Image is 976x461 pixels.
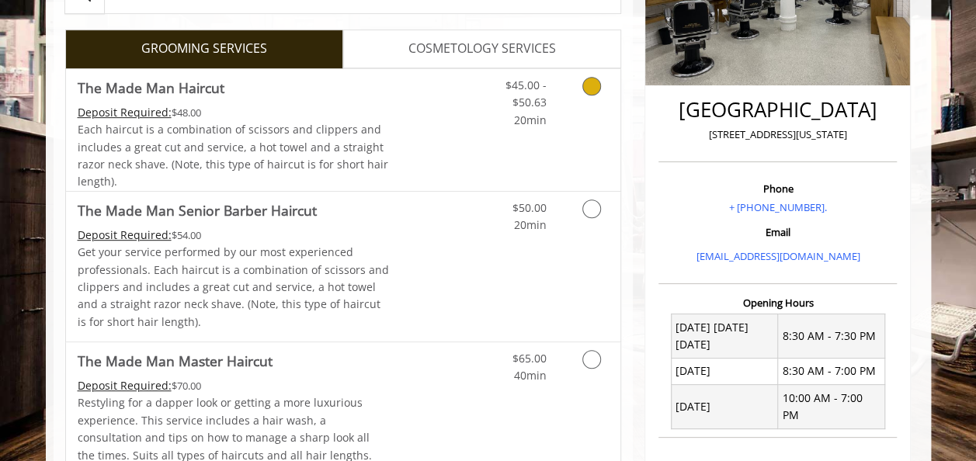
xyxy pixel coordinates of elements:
span: This service needs some Advance to be paid before we block your appointment [78,378,172,393]
span: 40min [513,368,546,383]
span: $50.00 [512,200,546,215]
p: Get your service performed by our most experienced professionals. Each haircut is a combination o... [78,244,390,331]
td: [DATE] [DATE] [DATE] [671,314,778,359]
span: 20min [513,217,546,232]
h3: Email [662,227,893,237]
b: The Made Man Master Haircut [78,350,273,372]
a: [EMAIL_ADDRESS][DOMAIN_NAME] [696,249,860,263]
td: 8:30 AM - 7:00 PM [778,358,885,384]
b: The Made Man Haircut [78,77,224,99]
span: $45.00 - $50.63 [505,78,546,109]
b: The Made Man Senior Barber Haircut [78,199,317,221]
span: $65.00 [512,351,546,366]
td: [DATE] [671,358,778,384]
div: $54.00 [78,227,390,244]
span: GROOMING SERVICES [141,39,267,59]
td: 8:30 AM - 7:30 PM [778,314,885,359]
a: + [PHONE_NUMBER]. [729,200,827,214]
td: [DATE] [671,385,778,429]
div: $48.00 [78,104,390,121]
h2: [GEOGRAPHIC_DATA] [662,99,893,121]
span: This service needs some Advance to be paid before we block your appointment [78,105,172,120]
p: [STREET_ADDRESS][US_STATE] [662,127,893,143]
span: 20min [513,113,546,127]
span: COSMETOLOGY SERVICES [408,39,556,59]
span: This service needs some Advance to be paid before we block your appointment [78,227,172,242]
h3: Opening Hours [658,297,897,308]
div: $70.00 [78,377,390,394]
td: 10:00 AM - 7:00 PM [778,385,885,429]
span: Each haircut is a combination of scissors and clippers and includes a great cut and service, a ho... [78,122,388,189]
h3: Phone [662,183,893,194]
